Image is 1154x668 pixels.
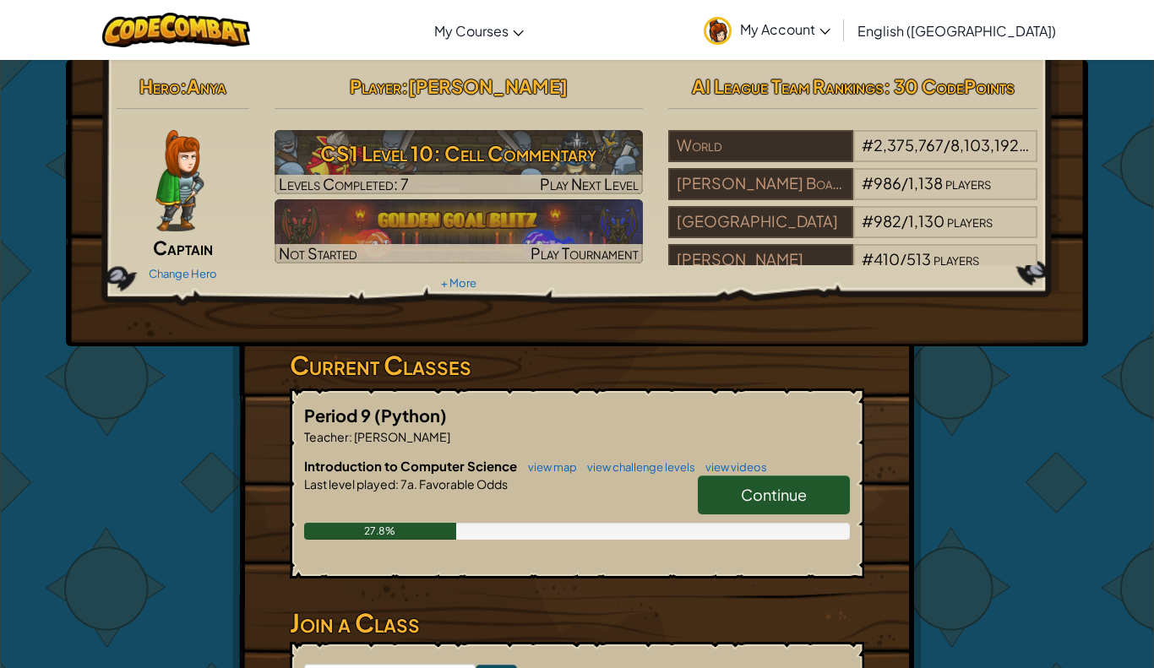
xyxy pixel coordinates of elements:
[668,260,1037,280] a: [PERSON_NAME]#410/513players
[395,476,399,491] span: :
[934,249,979,269] span: players
[849,8,1064,53] a: English ([GEOGRAPHIC_DATA])
[180,74,187,98] span: :
[275,199,644,263] img: Golden Goal
[540,174,639,193] span: Play Next Level
[520,460,577,474] a: view map
[697,460,767,474] a: view videos
[352,429,450,444] span: [PERSON_NAME]
[374,405,447,426] span: (Python)
[740,20,830,38] span: My Account
[102,13,250,47] img: CodeCombat logo
[704,17,732,45] img: avatar
[304,429,349,444] span: Teacher
[275,130,644,194] a: Play Next Level
[531,243,639,263] span: Play Tournament
[945,173,991,193] span: players
[350,74,401,98] span: Player
[349,429,352,444] span: :
[908,211,944,231] span: 1,130
[399,476,417,491] span: 7a.
[900,249,906,269] span: /
[906,249,931,269] span: 513
[668,184,1037,204] a: [PERSON_NAME] Board of Education School District#986/1,138players
[741,485,807,504] span: Continue
[857,22,1056,40] span: English ([GEOGRAPHIC_DATA])
[290,346,864,384] h3: Current Classes
[668,168,852,200] div: [PERSON_NAME] Board of Education School District
[290,604,864,642] h3: Join a Class
[187,74,226,98] span: Anya
[874,249,900,269] span: 410
[884,74,1015,98] span: : 30 CodePoints
[862,135,874,155] span: #
[139,74,180,98] span: Hero
[417,476,508,491] span: Favorable Odds
[304,458,520,474] span: Introduction to Computer Science
[275,199,644,263] a: Not StartedPlay Tournament
[692,74,884,98] span: AI League Team Rankings
[275,134,644,172] h3: CS1 Level 10: Cell Commentary
[279,243,357,263] span: Not Started
[149,267,217,280] a: Change Hero
[862,249,874,269] span: #
[901,173,908,193] span: /
[434,22,509,40] span: My Courses
[950,135,1029,155] span: 8,103,192
[862,173,874,193] span: #
[668,244,852,276] div: [PERSON_NAME]
[668,206,852,238] div: [GEOGRAPHIC_DATA]
[695,3,839,57] a: My Account
[279,174,409,193] span: Levels Completed: 7
[668,146,1037,166] a: World#2,375,767/8,103,192players
[579,460,695,474] a: view challenge levels
[408,74,568,98] span: [PERSON_NAME]
[908,173,943,193] span: 1,138
[304,405,374,426] span: Period 9
[947,211,993,231] span: players
[275,130,644,194] img: CS1 Level 10: Cell Commentary
[426,8,532,53] a: My Courses
[304,476,395,491] span: Last level played
[153,236,213,259] span: Captain
[874,135,944,155] span: 2,375,767
[155,130,204,231] img: captain-pose.png
[401,74,408,98] span: :
[944,135,950,155] span: /
[441,276,476,290] a: + More
[874,173,901,193] span: 986
[874,211,901,231] span: 982
[304,523,456,540] div: 27.8%
[668,130,852,162] div: World
[668,222,1037,242] a: [GEOGRAPHIC_DATA]#982/1,130players
[862,211,874,231] span: #
[901,211,908,231] span: /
